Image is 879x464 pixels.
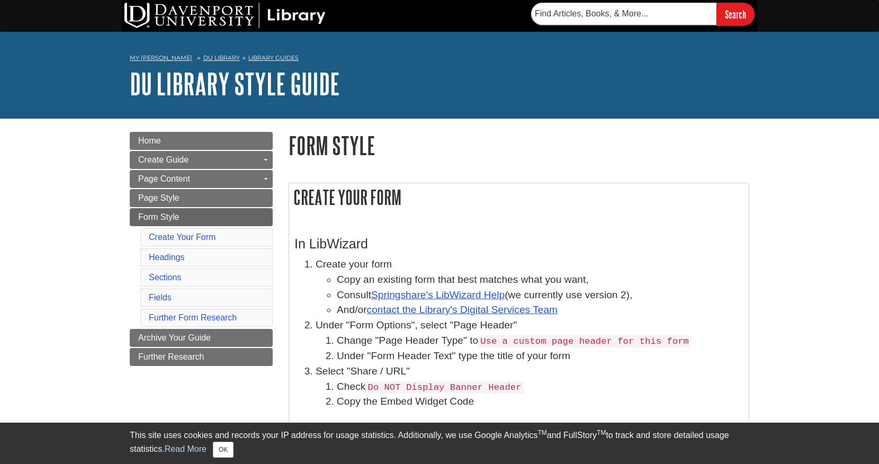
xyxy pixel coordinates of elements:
h3: In LibGuides [294,420,743,435]
a: Springshare's LibWizard Help [371,289,505,300]
a: Home [130,132,273,150]
a: My [PERSON_NAME] [130,53,192,63]
li: Consult (we currently use version 2), [337,288,743,303]
li: Under "Form Options", select "Page Header" [316,318,743,364]
div: This site uses cookies and records your IP address for usage statistics. Additionally, we use Goo... [130,429,749,458]
img: DU Library [124,3,326,28]
form: Searches DU Library's articles, books, and more [531,3,755,25]
a: Read More [165,444,207,453]
li: Check [337,379,743,395]
sup: TM [597,429,606,436]
a: Further Form Research [149,313,237,322]
a: Create Your Form [149,233,216,242]
a: Create Guide [130,151,273,169]
span: Archive Your Guide [138,333,211,342]
span: Home [138,136,161,145]
a: DU Library [203,54,240,61]
li: Copy the Embed Widget Code [337,394,743,409]
a: Page Content [130,170,273,188]
span: Page Content [138,174,190,183]
a: Page Style [130,189,273,207]
h2: Create Your Form [289,183,749,211]
span: Page Style [138,193,179,202]
span: Form Style [138,212,179,221]
code: Do NOT Display Banner Header [365,381,523,394]
div: Guide Page Menu [130,132,273,366]
li: Create your form [316,257,743,318]
span: Create Guide [138,155,189,164]
a: Headings [149,253,185,262]
a: Library Guides [248,54,299,61]
li: Change "Page Header Type" to [337,333,743,349]
code: Use a custom page header for this form [478,335,691,347]
nav: breadcrumb [130,51,749,68]
li: And/or [337,302,743,318]
button: Close [213,442,234,458]
li: Copy an existing form that best matches what you want, [337,272,743,288]
a: DU Library Style Guide [130,67,340,100]
a: Archive Your Guide [130,329,273,347]
a: contact the Library's Digital Services Team [367,304,558,315]
a: Form Style [130,208,273,226]
a: Fields [149,293,172,302]
a: Further Research [130,348,273,366]
h1: Form Style [289,132,749,159]
a: Sections [149,273,181,282]
li: Select "Share / URL" [316,364,743,410]
input: Find Articles, Books, & More... [531,3,716,25]
span: Further Research [138,352,204,361]
sup: TM [537,429,546,436]
h3: In LibWizard [294,236,743,252]
input: Search [716,3,755,25]
li: Under "Form Header Text" type the title of your form [337,349,743,364]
